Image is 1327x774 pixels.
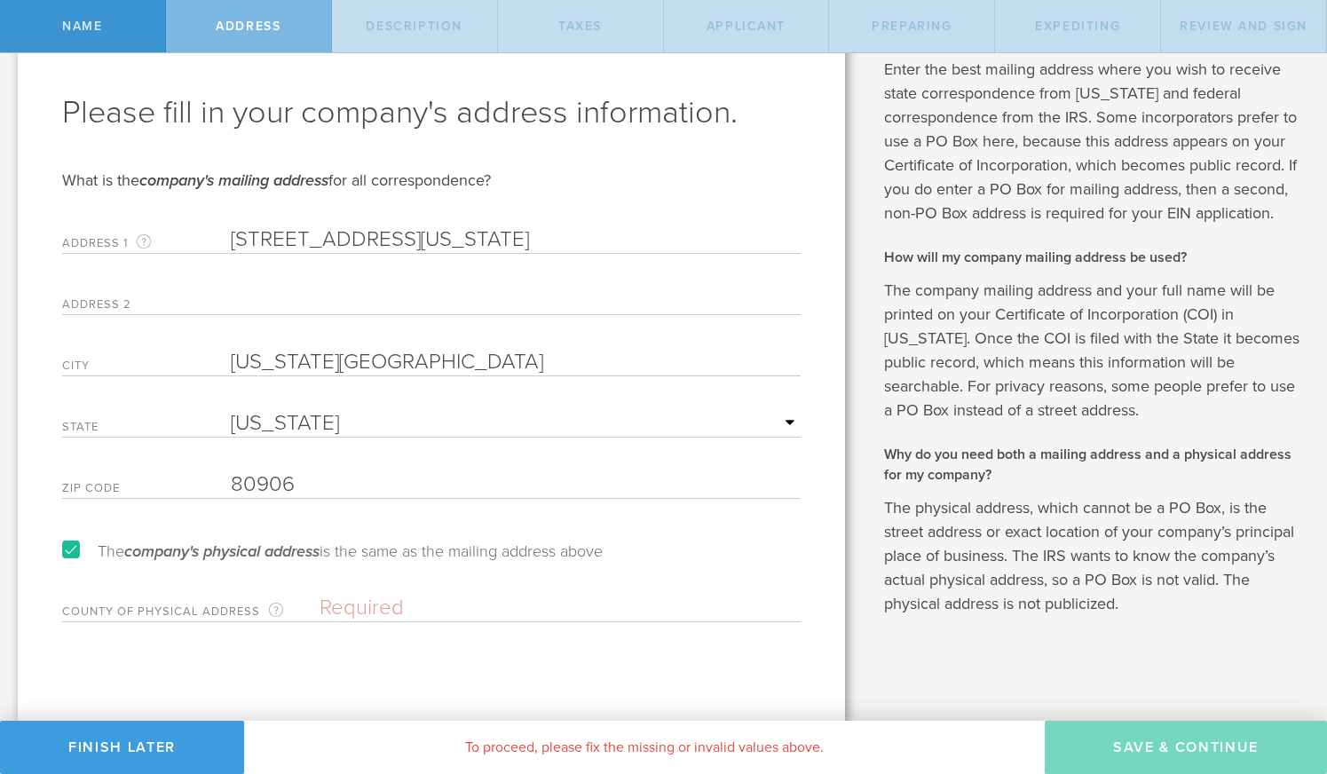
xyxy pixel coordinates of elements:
[124,541,320,561] em: company's physical address
[62,299,231,314] label: Address 2
[62,422,231,437] label: State
[231,471,801,498] input: Required
[884,248,1300,267] h2: How will my company mailing address be used?
[1035,19,1120,34] span: Expediting
[884,496,1300,616] p: The physical address, which cannot be a PO Box, is the street address or exact location of your c...
[62,170,801,191] div: What is the for all correspondence?
[707,19,786,34] span: Applicant
[62,360,231,375] label: City
[320,595,801,621] input: Required
[62,233,231,253] label: Address 1
[231,226,801,253] input: Required
[62,19,102,34] span: Name
[139,170,328,190] em: company's mailing address
[62,483,231,498] label: Zip code
[1045,721,1327,774] button: Save & Continue
[231,349,801,375] input: Required
[558,19,602,34] span: Taxes
[62,601,320,621] label: County of physical address
[465,738,824,756] span: To proceed, please fix the missing or invalid values above.
[62,91,801,134] h1: Please fill in your company's address information.
[884,58,1300,225] p: Enter the best mailing address where you wish to receive state correspondence from [US_STATE] and...
[884,445,1300,485] h2: Why do you need both a mailing address and a physical address for my company?
[62,543,603,559] label: The is the same as the mailing address above
[1238,636,1327,721] iframe: Chat Widget
[1180,19,1307,34] span: Review and Sign
[884,279,1300,423] p: The company mailing address and your full name will be printed on your Certificate of Incorporati...
[872,19,952,34] span: Preparing
[366,19,462,34] span: Description
[216,19,280,34] span: Address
